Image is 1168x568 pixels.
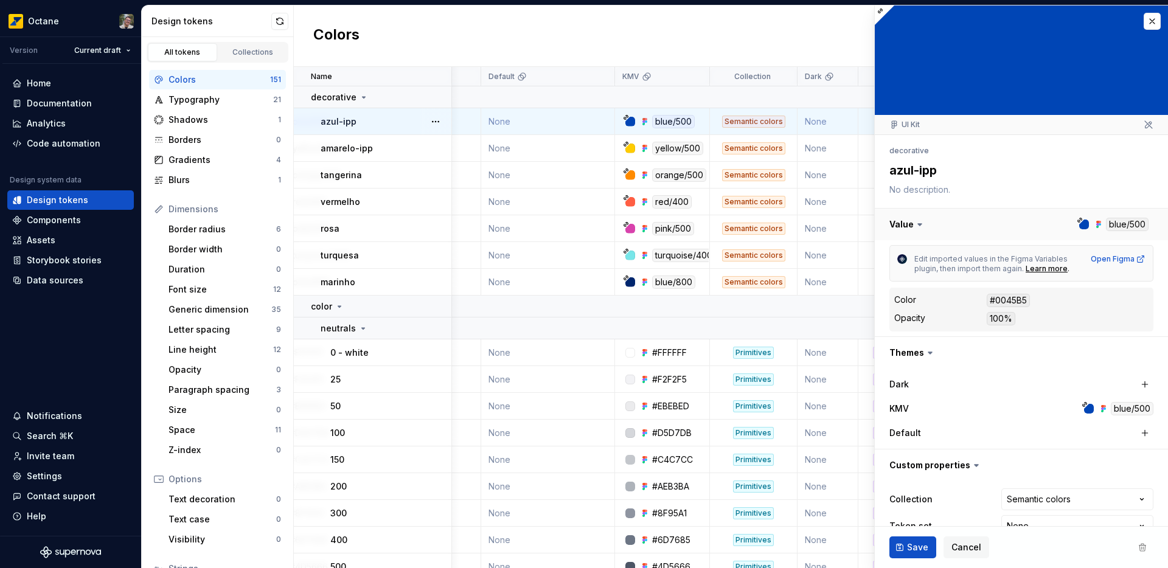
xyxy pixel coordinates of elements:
[873,400,914,412] div: Primitives
[652,222,694,235] div: pink/500
[481,108,615,135] td: None
[481,162,615,189] td: None
[722,116,785,128] div: Semantic colors
[169,344,273,356] div: Line height
[894,312,925,324] div: Opacity
[652,168,706,182] div: orange/500
[164,510,286,529] a: Text case0
[10,46,38,55] div: Version
[169,404,276,416] div: Size
[652,507,687,519] div: #8F95A1
[10,175,82,185] div: Design system data
[722,223,785,235] div: Semantic colors
[27,77,51,89] div: Home
[1026,264,1068,274] a: Learn more
[311,72,332,81] p: Name
[798,473,858,500] td: None
[169,154,276,166] div: Gradients
[164,260,286,279] a: Duration0
[798,135,858,162] td: None
[889,146,929,155] li: decorative
[7,507,134,526] button: Help
[149,170,286,190] a: Blurs1
[889,520,932,532] label: Token set
[652,347,687,359] div: #FFFFFF
[27,470,62,482] div: Settings
[276,535,281,544] div: 0
[944,536,989,558] button: Cancel
[169,424,275,436] div: Space
[273,285,281,294] div: 12
[275,425,281,435] div: 11
[805,72,822,81] p: Dark
[951,541,981,553] span: Cancel
[798,420,858,446] td: None
[858,242,929,269] td: None
[119,14,134,29] img: Tiago
[7,210,134,230] a: Components
[169,174,278,186] div: Blurs
[987,312,1015,325] div: 100%
[330,400,341,412] p: 50
[733,480,774,493] div: Primitives
[164,220,286,239] a: Border radius6
[276,325,281,334] div: 9
[652,534,690,546] div: #6D7685
[169,533,276,545] div: Visibility
[164,420,286,440] a: Space11
[798,500,858,527] td: None
[28,15,59,27] div: Octane
[149,90,286,109] a: Typography21
[330,427,345,439] p: 100
[722,249,785,261] div: Semantic colors
[330,373,341,386] p: 25
[27,137,100,150] div: Code automation
[321,196,360,208] p: vermelho
[276,244,281,254] div: 0
[270,75,281,85] div: 151
[7,426,134,446] button: Search ⌘K
[321,169,362,181] p: tangerina
[164,380,286,400] a: Paragraph spacing3
[7,446,134,466] a: Invite team
[276,224,281,234] div: 6
[798,162,858,189] td: None
[276,514,281,524] div: 0
[27,510,46,522] div: Help
[733,373,774,386] div: Primitives
[987,294,1030,307] div: #0045B5
[7,251,134,270] a: Storybook stories
[321,142,373,154] p: amarelo-ipp
[169,203,281,215] div: Dimensions
[169,303,271,316] div: Generic dimension
[164,240,286,259] a: Border width0
[873,454,914,466] div: Primitives
[734,72,771,81] p: Collection
[169,114,278,126] div: Shadows
[149,70,286,89] a: Colors151
[164,340,286,359] a: Line height12
[858,135,929,162] td: None
[321,116,356,128] p: azul-ipp
[169,444,276,456] div: Z-index
[873,427,914,439] div: Primitives
[733,534,774,546] div: Primitives
[481,189,615,215] td: None
[7,114,134,133] a: Analytics
[169,513,276,525] div: Text case
[169,493,276,505] div: Text decoration
[488,72,515,81] p: Default
[27,274,83,286] div: Data sources
[858,215,929,242] td: None
[40,546,101,558] a: Supernova Logo
[149,110,286,130] a: Shadows1
[798,446,858,473] td: None
[889,536,936,558] button: Save
[169,324,276,336] div: Letter spacing
[798,215,858,242] td: None
[330,507,347,519] p: 300
[169,223,276,235] div: Border radius
[9,14,23,29] img: e8093afa-4b23-4413-bf51-00cde92dbd3f.png
[27,117,66,130] div: Analytics
[313,25,360,47] h2: Colors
